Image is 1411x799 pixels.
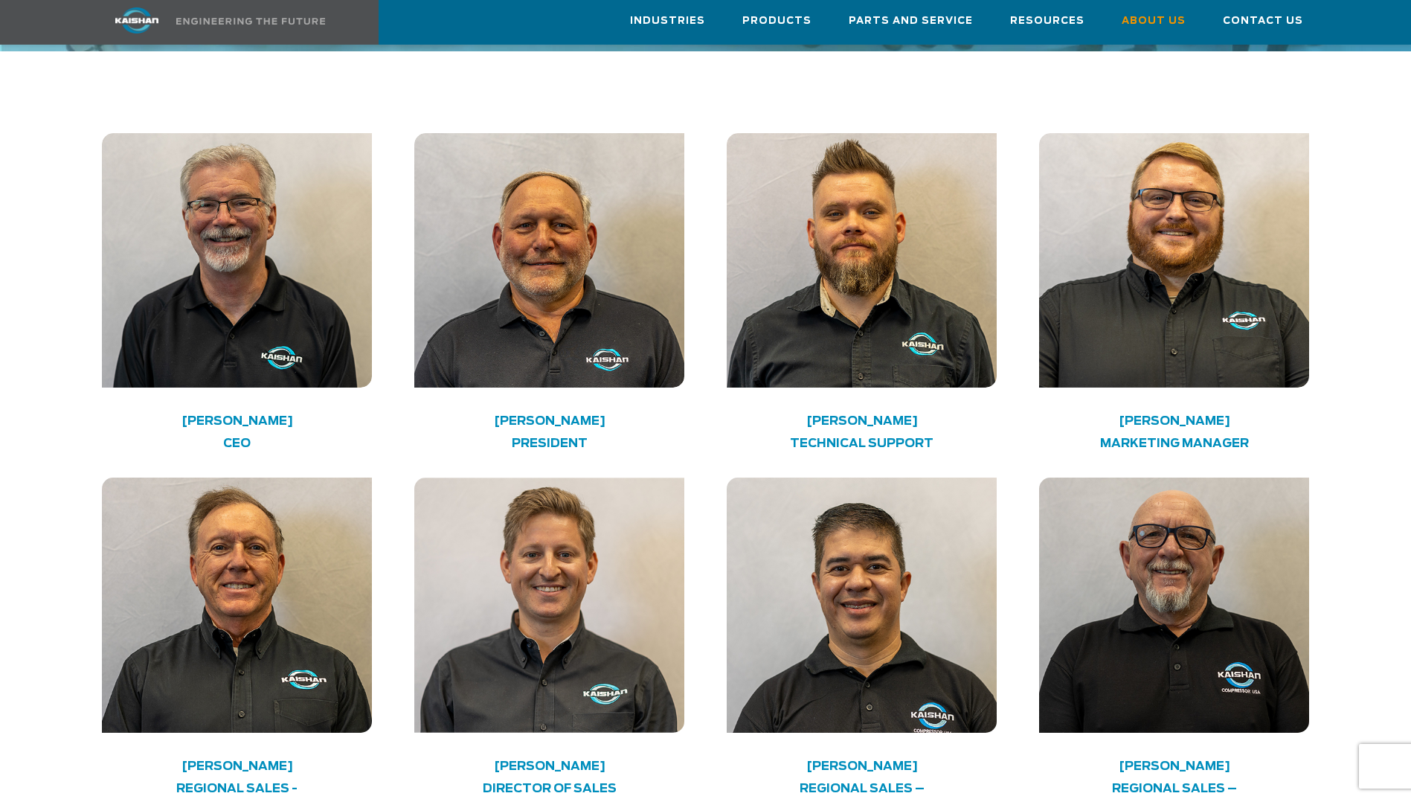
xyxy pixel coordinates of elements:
[414,478,684,732] img: kaishan employee
[742,13,811,30] span: Products
[754,436,970,452] h4: Technical Support
[102,478,372,732] img: kaishan employee
[1010,1,1084,41] a: Resources
[129,436,345,452] h4: CEO
[630,1,705,41] a: Industries
[176,18,325,25] img: Engineering the future
[1067,436,1282,452] h4: Marketing Manager
[1010,13,1084,30] span: Resources
[442,763,658,770] h4: [PERSON_NAME]
[1039,478,1309,732] img: kaishan employee
[742,1,811,41] a: Products
[1122,13,1186,30] span: About Us
[81,7,193,33] img: kaishan logo
[102,133,372,388] img: kaishan employee
[1122,1,1186,41] a: About Us
[414,133,684,388] img: kaishan employee
[754,417,970,425] h4: [PERSON_NAME]
[849,13,973,30] span: Parts and Service
[442,781,658,797] h4: DIRECTOR OF SALES
[442,436,658,452] h4: PRESIDENT
[1223,1,1303,41] a: Contact Us
[129,763,345,770] h4: [PERSON_NAME]
[727,478,997,732] img: kaishan employee
[1067,763,1282,770] h4: [PERSON_NAME]
[630,13,705,30] span: Industries
[754,763,970,770] h4: [PERSON_NAME]
[1223,13,1303,30] span: Contact Us
[1039,133,1309,388] img: kaishan employee
[849,1,973,41] a: Parts and Service
[129,417,345,425] h4: [PERSON_NAME]
[727,133,997,388] img: kaishan employee
[442,417,658,425] h4: [PERSON_NAME]
[1067,417,1282,425] h4: [PERSON_NAME]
